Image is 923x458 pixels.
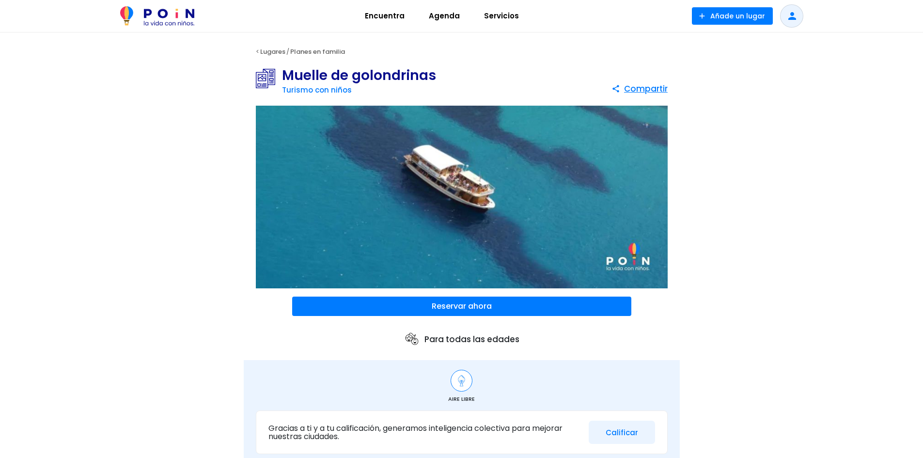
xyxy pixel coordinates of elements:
[360,8,409,24] span: Encuentra
[353,4,417,28] a: Encuentra
[290,47,345,56] a: Planes en familia
[256,106,668,289] img: Muelle de golondrinas
[472,4,531,28] a: Servicios
[268,424,581,441] p: Gracias a ti y a tu calificación, generamos inteligencia colectiva para mejorar nuestras ciudades.
[417,4,472,28] a: Agenda
[282,69,436,82] h1: Muelle de golondrinas
[692,7,773,25] button: Añade un lugar
[292,297,631,316] button: Reservar ahora
[611,80,668,97] button: Compartir
[480,8,523,24] span: Servicios
[589,421,655,444] button: Calificar
[256,69,282,88] img: Turismo con niños
[282,85,352,95] a: Turismo con niños
[260,47,285,56] a: Lugares
[404,332,420,347] img: ages icon
[424,8,464,24] span: Agenda
[448,395,475,403] span: Aire Libre
[120,6,194,26] img: POiN
[404,332,519,347] p: Para todas las edades
[244,45,680,59] div: < /
[455,375,468,387] img: Aire Libre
